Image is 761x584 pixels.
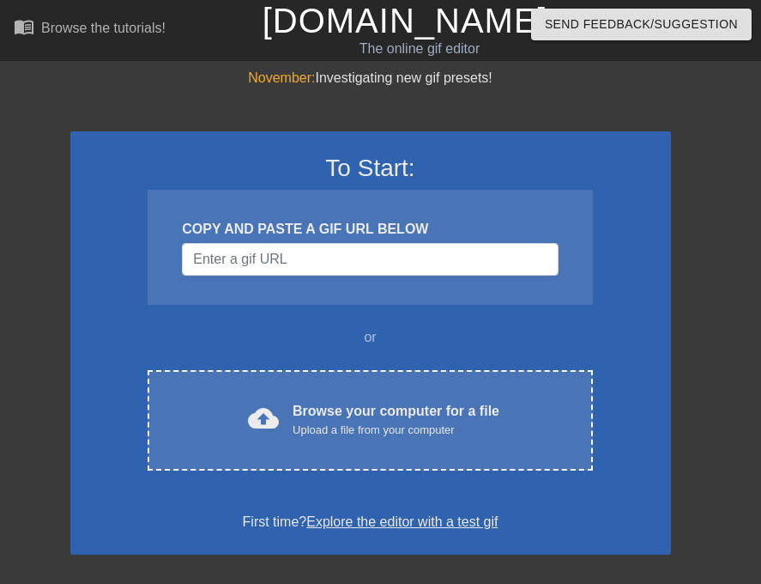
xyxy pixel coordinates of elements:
span: November: [248,70,315,85]
div: or [115,327,626,348]
input: Username [182,243,558,276]
span: menu_book [14,16,34,37]
div: The online gif editor [263,39,577,59]
div: Upload a file from your computer [293,422,499,439]
a: [DOMAIN_NAME] [263,2,548,40]
button: Send Feedback/Suggestion [531,9,752,40]
span: Send Feedback/Suggestion [545,14,738,35]
a: Browse the tutorials! [14,16,166,43]
div: Investigating new gif presets! [70,68,671,88]
div: First time? [93,512,649,532]
a: Explore the editor with a test gif [306,514,498,529]
div: Browse the tutorials! [41,21,166,35]
div: COPY AND PASTE A GIF URL BELOW [182,219,558,240]
h3: To Start: [93,154,649,183]
span: cloud_upload [248,403,279,434]
div: Browse your computer for a file [293,401,499,439]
